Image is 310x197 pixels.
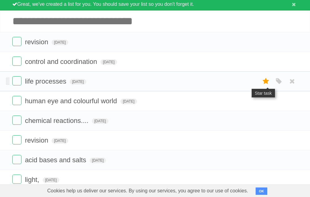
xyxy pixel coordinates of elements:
span: [DATE] [70,79,86,85]
span: Cookies help us deliver our services. By using our services, you agree to our use of cookies. [41,185,254,197]
label: Done [12,76,22,85]
label: Star task [260,76,272,86]
span: [DATE] [90,158,106,163]
span: control and coordination [25,58,99,65]
span: life processes [25,77,68,85]
button: OK [256,187,268,195]
label: Done [12,116,22,125]
span: [DATE] [120,99,137,104]
span: [DATE] [52,138,68,144]
label: Done [12,57,22,66]
span: human eye and colourful world [25,97,119,105]
span: revision [25,136,50,144]
span: [DATE] [52,40,68,45]
span: [DATE] [92,118,108,124]
span: chemical reactions.... [25,117,90,124]
label: Done [12,96,22,105]
span: [DATE] [43,177,59,183]
span: revision [25,38,50,46]
label: Done [12,175,22,184]
label: Done [12,37,22,46]
span: [DATE] [100,59,117,65]
span: light, [25,176,41,183]
label: Done [12,135,22,144]
label: Done [12,155,22,164]
span: acid bases and salts [25,156,88,164]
